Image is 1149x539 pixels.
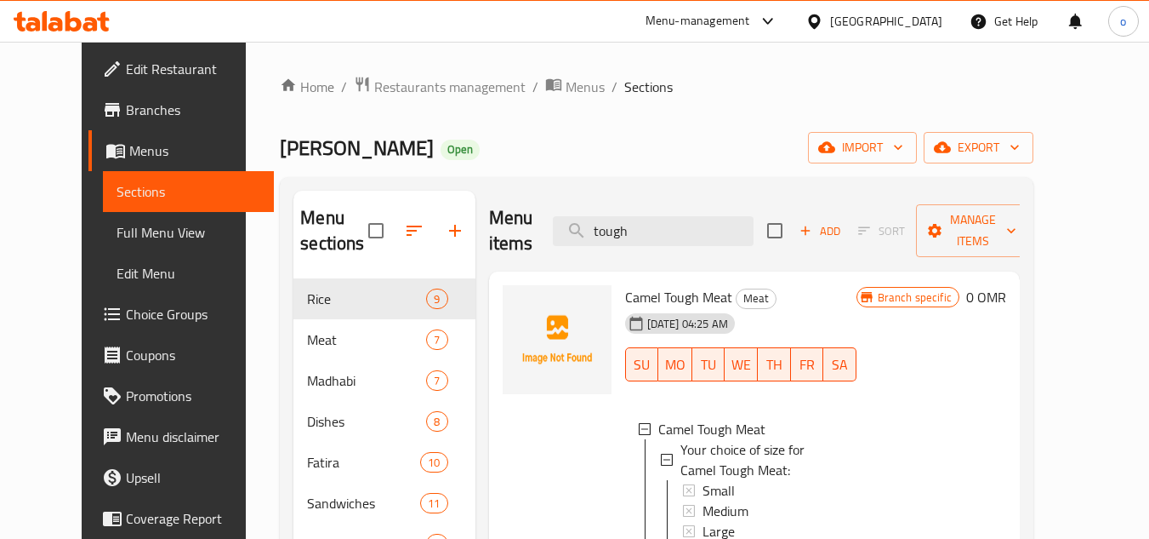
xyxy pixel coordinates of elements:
img: Camel Tough Meat [503,285,611,394]
button: Manage items [916,204,1030,257]
span: Add item [793,218,847,244]
div: Dishes8 [293,401,475,442]
a: Home [280,77,334,97]
div: items [426,370,447,391]
div: [GEOGRAPHIC_DATA] [830,12,942,31]
span: TH [765,353,783,377]
span: Full Menu View [117,222,260,243]
span: 10 [421,455,447,471]
h6: 0 OMR [966,285,1006,309]
span: Rice [307,289,426,309]
span: [DATE] 04:25 AM [640,316,735,332]
span: Menus [566,77,605,97]
a: Branches [88,89,274,130]
span: Camel Tough Meat [658,419,765,439]
div: Meat [736,289,776,309]
span: Open [441,142,480,157]
span: Coupons [126,345,260,365]
div: Fatira10 [293,442,475,483]
span: Edit Restaurant [126,59,260,79]
span: Edit Menu [117,263,260,284]
div: items [426,411,447,432]
button: export [924,132,1033,163]
div: Open [441,140,480,160]
li: / [341,77,347,97]
span: [PERSON_NAME] [280,129,434,167]
h2: Menu items [489,205,533,256]
span: Sandwiches [307,493,420,513]
button: WE [725,347,758,381]
span: export [937,137,1020,158]
li: / [611,77,617,97]
span: 11 [421,496,447,512]
span: Medium [702,501,748,521]
span: Camel Tough Meat [625,284,732,310]
span: Branch specific [871,290,958,306]
span: Menu disclaimer [126,427,260,447]
a: Restaurants management [354,76,526,98]
button: SA [823,347,856,381]
div: items [426,330,447,350]
span: Coverage Report [126,508,260,529]
span: 7 [427,373,447,389]
input: search [553,216,754,246]
div: items [426,289,447,309]
div: Fatira [307,452,420,473]
span: Menus [129,140,260,161]
span: Meat [737,289,776,308]
h2: Menu sections [300,205,367,256]
span: Dishes [307,411,426,432]
span: Select all sections [358,213,394,249]
span: Restaurants management [374,77,526,97]
button: MO [658,347,692,381]
button: TU [692,347,725,381]
span: Meat [307,330,426,350]
a: Coverage Report [88,498,274,539]
span: Small [702,480,735,501]
button: import [808,132,917,163]
div: items [420,452,447,473]
a: Promotions [88,376,274,416]
span: Select section [757,213,793,249]
span: 7 [427,332,447,348]
span: Promotions [126,386,260,406]
span: Branches [126,100,260,120]
span: SU [633,353,651,377]
span: Your choice of size for Camel Tough Meat: [680,439,843,480]
span: Manage items [930,209,1016,252]
div: Menu-management [646,11,750,32]
span: FR [798,353,816,377]
a: Edit Restaurant [88,49,274,89]
span: Add [797,221,843,241]
div: Rice9 [293,278,475,319]
li: / [532,77,538,97]
div: Sandwiches11 [293,483,475,524]
button: TH [758,347,790,381]
a: Menus [88,130,274,171]
span: Sections [624,77,673,97]
span: Sort sections [394,210,435,251]
a: Upsell [88,457,274,498]
a: Choice Groups [88,294,274,335]
span: 9 [427,291,447,307]
div: items [420,493,447,513]
span: SA [830,353,849,377]
span: TU [699,353,718,377]
span: Madhabi [307,370,426,391]
nav: breadcrumb [280,76,1033,98]
button: Add [793,218,847,244]
a: Menu disclaimer [88,416,274,457]
span: Sections [117,181,260,202]
button: SU [625,347,658,381]
span: WE [731,353,751,377]
span: Upsell [126,467,260,488]
a: Full Menu View [103,212,274,253]
span: MO [665,353,685,377]
a: Coupons [88,335,274,376]
button: FR [791,347,823,381]
a: Menus [545,76,605,98]
a: Sections [103,171,274,212]
button: Add section [435,210,475,251]
a: Edit Menu [103,253,274,294]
